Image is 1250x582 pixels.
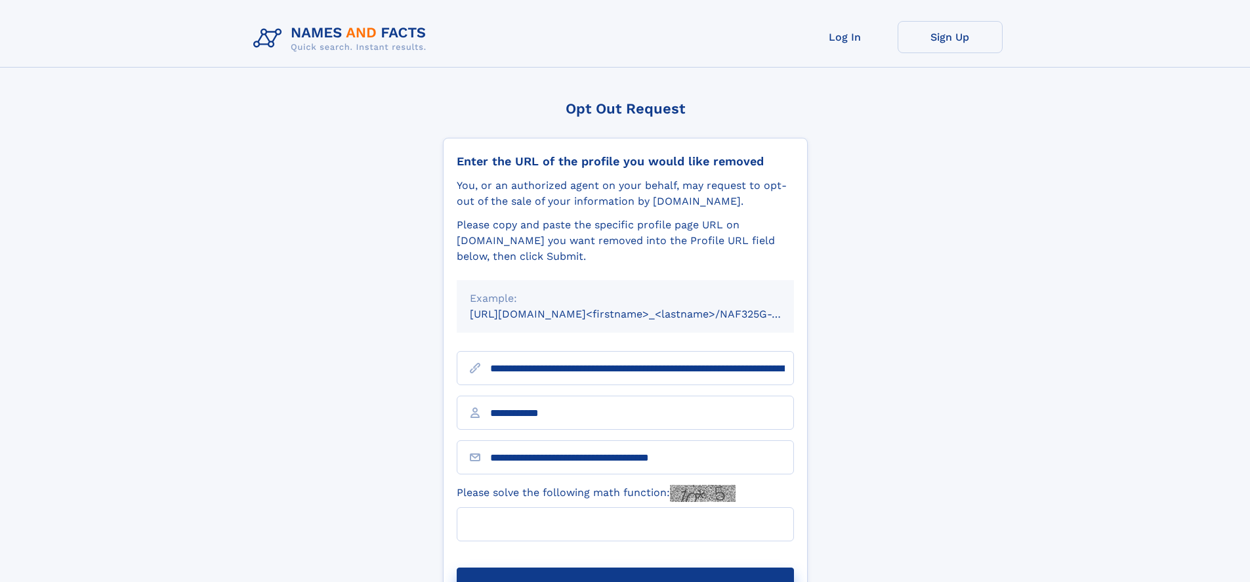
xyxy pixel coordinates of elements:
[457,485,736,502] label: Please solve the following math function:
[793,21,898,53] a: Log In
[457,178,794,209] div: You, or an authorized agent on your behalf, may request to opt-out of the sale of your informatio...
[443,100,808,117] div: Opt Out Request
[457,217,794,264] div: Please copy and paste the specific profile page URL on [DOMAIN_NAME] you want removed into the Pr...
[470,308,819,320] small: [URL][DOMAIN_NAME]<firstname>_<lastname>/NAF325G-xxxxxxxx
[457,154,794,169] div: Enter the URL of the profile you would like removed
[470,291,781,306] div: Example:
[898,21,1003,53] a: Sign Up
[248,21,437,56] img: Logo Names and Facts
